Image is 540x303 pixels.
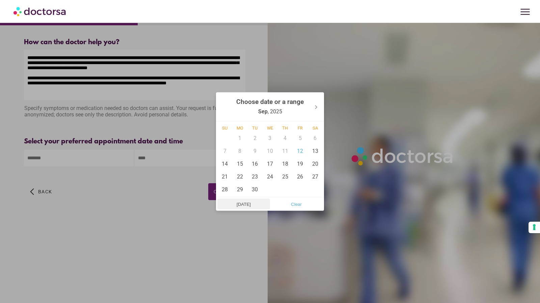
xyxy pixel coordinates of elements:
div: Sa [307,126,323,131]
div: 12 [293,144,308,157]
div: 8 [233,144,248,157]
div: 24 [263,170,278,183]
div: 20 [307,157,323,170]
div: 25 [277,170,293,183]
div: 3 [263,132,278,144]
div: 26 [293,170,308,183]
div: 23 [247,170,263,183]
div: 11 [277,144,293,157]
div: Fr [293,126,308,131]
div: 16 [247,157,263,170]
button: Clear [270,199,323,210]
div: 15 [233,157,248,170]
div: 17 [263,157,278,170]
div: 27 [307,170,323,183]
div: 7 [217,144,233,157]
div: 14 [217,157,233,170]
div: 10 [263,144,278,157]
div: We [263,126,278,131]
div: 21 [217,170,233,183]
div: Su [217,126,233,131]
strong: Sep [258,108,268,115]
strong: Choose date or a range [236,98,304,106]
div: 28 [217,183,233,196]
div: 29 [233,183,248,196]
div: , 2025 [236,94,304,120]
div: 2 [247,132,263,144]
span: [DATE] [219,199,268,209]
div: 19 [293,157,308,170]
div: 13 [307,144,323,157]
div: 18 [277,157,293,170]
div: Th [277,126,293,131]
div: 22 [233,170,248,183]
button: [DATE] [217,199,270,210]
img: Doctorsa.com [13,4,67,19]
button: Your consent preferences for tracking technologies [529,222,540,233]
div: 5 [293,132,308,144]
div: 6 [307,132,323,144]
div: 9 [247,144,263,157]
div: 1 [233,132,248,144]
span: Clear [272,199,321,209]
div: Tu [247,126,263,131]
div: Mo [233,126,248,131]
span: menu [519,5,532,18]
div: 30 [247,183,263,196]
div: 4 [277,132,293,144]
